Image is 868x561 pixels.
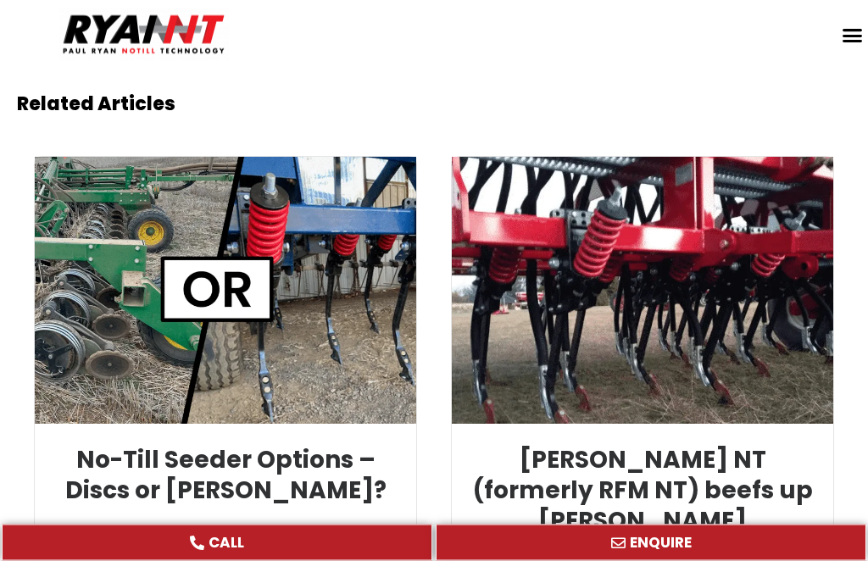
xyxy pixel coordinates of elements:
a: CALL [2,525,432,561]
img: Ryan NT logo [59,8,229,61]
span: ENQUIRE [630,536,692,550]
a: [PERSON_NAME] NT (formerly RFM NT) beefs up [PERSON_NAME] [473,444,813,539]
a: No-Till Seeder Options – Discs or [PERSON_NAME]? [65,444,387,508]
span: CALL [209,536,244,550]
img: Ryan NT (RFM NT) Tyne Ready to go [449,155,835,425]
img: RYAN NT Discs or tynes banner - No-Till Seeder [32,155,418,425]
div: Menu Toggle [836,19,868,51]
a: ENQUIRE [436,525,866,561]
h2: Related Articles [17,96,851,114]
a: READ MORE [47,507,403,547]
